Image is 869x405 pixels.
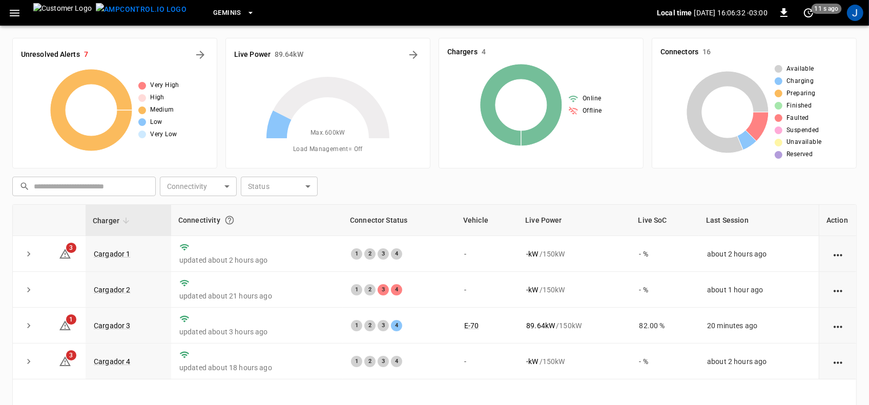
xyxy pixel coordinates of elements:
button: expand row [21,282,36,297]
p: - kW [526,356,538,367]
div: action cell options [832,356,844,367]
span: Unavailable [787,137,821,147]
div: 4 [391,356,402,367]
h6: Connectors [660,47,698,58]
span: Low [150,117,162,127]
div: 1 [351,320,362,331]
h6: 4 [482,47,486,58]
div: 4 [391,284,402,295]
div: 3 [378,320,389,331]
td: - % [631,272,699,308]
h6: 16 [702,47,711,58]
span: Available [787,64,814,74]
a: E-70 [464,322,479,330]
a: 3 [59,357,71,365]
th: Last Session [699,205,819,236]
div: action cell options [832,285,844,295]
span: Offline [583,106,602,116]
div: 3 [378,248,389,260]
th: Live Power [518,205,631,236]
p: - kW [526,285,538,295]
button: Geminis [209,3,259,23]
td: - [456,236,518,272]
div: / 150 kW [526,249,623,259]
button: Connection between the charger and our software. [220,211,239,229]
a: 3 [59,249,71,257]
div: 2 [364,284,376,295]
p: 89.64 kW [526,321,555,331]
div: 1 [351,248,362,260]
a: Cargador 1 [94,250,131,258]
h6: 7 [84,49,88,60]
span: Geminis [213,7,241,19]
button: All Alerts [192,47,209,63]
td: about 1 hour ago [699,272,819,308]
td: about 2 hours ago [699,344,819,379]
div: profile-icon [847,5,863,21]
span: Charger [93,215,133,227]
td: 82.00 % [631,308,699,344]
div: 1 [351,356,362,367]
p: updated about 21 hours ago [179,291,335,301]
div: / 150 kW [526,356,623,367]
span: Faulted [787,113,809,123]
img: ampcontrol.io logo [96,3,187,16]
div: 2 [364,248,376,260]
span: Reserved [787,150,813,160]
span: Very High [150,80,179,91]
p: - kW [526,249,538,259]
img: Customer Logo [33,3,92,23]
span: Suspended [787,125,819,136]
span: 3 [66,243,76,253]
div: / 150 kW [526,321,623,331]
p: Local time [657,8,692,18]
th: Action [819,205,856,236]
div: 4 [391,248,402,260]
div: 2 [364,356,376,367]
button: expand row [21,246,36,262]
th: Vehicle [456,205,518,236]
button: expand row [21,318,36,333]
button: expand row [21,354,36,369]
a: Cargador 2 [94,286,131,294]
span: Finished [787,101,812,111]
th: Live SoC [631,205,699,236]
span: 11 s ago [812,4,842,14]
p: [DATE] 16:06:32 -03:00 [694,8,768,18]
div: 3 [378,284,389,295]
a: Cargador 4 [94,357,131,366]
div: / 150 kW [526,285,623,295]
span: High [150,93,164,103]
button: Energy Overview [405,47,422,63]
a: 1 [59,321,71,329]
div: 4 [391,320,402,331]
button: set refresh interval [800,5,817,21]
td: - [456,344,518,379]
h6: Live Power [234,49,271,60]
th: Connector Status [343,205,456,236]
td: - % [631,344,699,379]
td: 20 minutes ago [699,308,819,344]
div: action cell options [832,321,844,331]
td: - % [631,236,699,272]
div: action cell options [832,249,844,259]
span: Load Management = Off [293,144,363,155]
h6: Unresolved Alerts [21,49,80,60]
p: updated about 18 hours ago [179,363,335,373]
h6: Chargers [447,47,478,58]
span: Very Low [150,130,177,140]
span: Preparing [787,89,816,99]
div: Connectivity [178,211,336,229]
a: Cargador 3 [94,322,131,330]
span: 3 [66,350,76,360]
td: about 2 hours ago [699,236,819,272]
span: Max. 600 kW [311,128,345,138]
div: 3 [378,356,389,367]
p: updated about 2 hours ago [179,255,335,265]
span: Medium [150,105,174,115]
span: 1 [66,314,76,325]
h6: 89.64 kW [275,49,303,60]
span: Charging [787,76,814,87]
td: - [456,272,518,308]
span: Online [583,94,601,104]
